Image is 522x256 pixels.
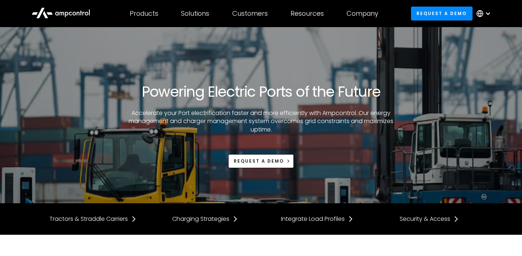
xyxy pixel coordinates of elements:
[49,215,128,223] div: Tractors & Straddle Carriers
[228,154,294,168] a: REQUEST A DEMO
[181,10,209,18] div: Solutions
[347,10,378,18] div: Company
[172,215,229,223] div: Charging Strategies
[290,10,324,18] div: Resources
[49,215,137,223] a: Tractors & Straddle Carriers
[130,10,158,18] div: Products
[172,215,238,223] a: Charging Strategies
[232,10,268,18] div: Customers
[400,215,450,223] div: Security & Access
[281,215,353,223] a: Integrate Load Profiles
[234,158,284,164] span: REQUEST A DEMO
[142,83,381,100] h1: Powering Electric Ports of the Future
[411,7,473,20] a: Request a demo
[281,215,345,223] div: Integrate Load Profiles
[400,215,459,223] a: Security & Access
[127,109,395,134] p: Accelerate your Port electrification faster and more efficiently with Ampcontrol. Our energy mana...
